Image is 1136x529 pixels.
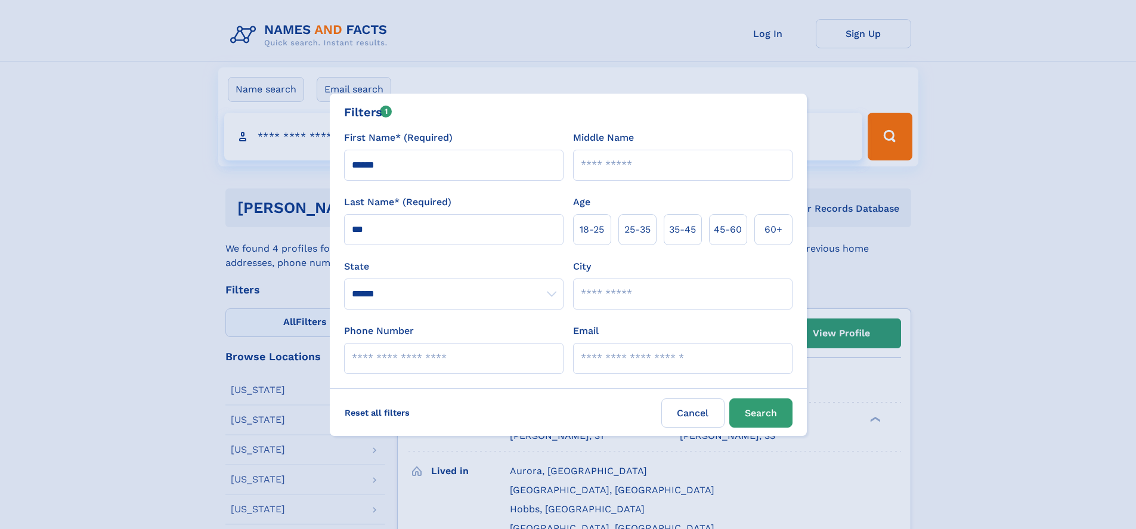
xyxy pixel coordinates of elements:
span: 35‑45 [669,222,696,237]
span: 60+ [764,222,782,237]
span: 25‑35 [624,222,651,237]
div: Filters [344,103,392,121]
label: Last Name* (Required) [344,195,451,209]
label: Middle Name [573,131,634,145]
button: Search [729,398,793,428]
span: 18‑25 [580,222,604,237]
label: Age [573,195,590,209]
span: 45‑60 [714,222,742,237]
label: Cancel [661,398,725,428]
label: Reset all filters [337,398,417,427]
label: State [344,259,564,274]
label: Email [573,324,599,338]
label: First Name* (Required) [344,131,453,145]
label: Phone Number [344,324,414,338]
label: City [573,259,591,274]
